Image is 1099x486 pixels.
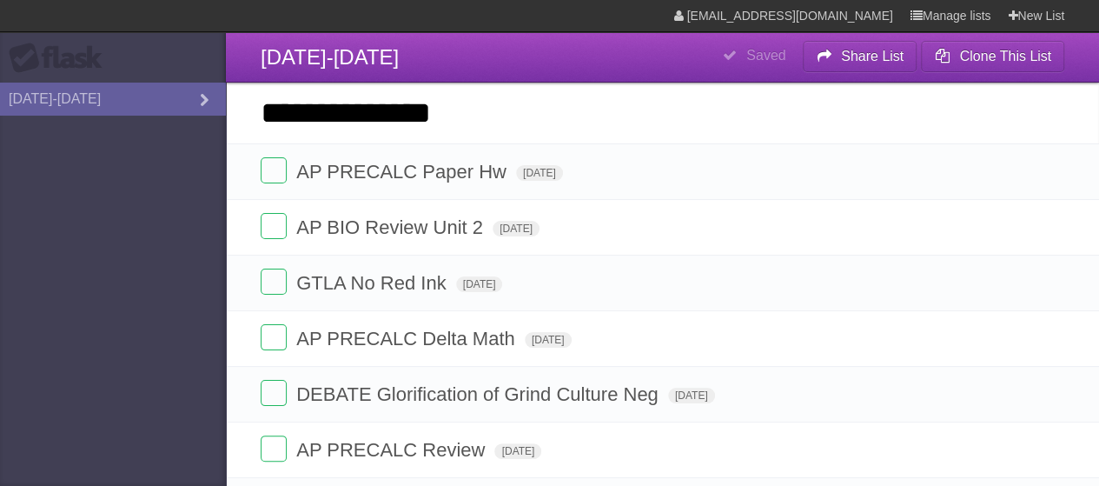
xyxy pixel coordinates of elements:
label: Done [261,324,287,350]
span: [DATE]-[DATE] [261,45,399,69]
b: Clone This List [959,49,1051,63]
span: [DATE] [668,388,715,403]
span: DEBATE Glorification of Grind Culture Neg [296,383,663,405]
span: [DATE] [493,221,540,236]
span: [DATE] [456,276,503,292]
span: AP BIO Review Unit 2 [296,216,487,238]
label: Done [261,157,287,183]
button: Share List [803,41,917,72]
div: Flask [9,43,113,74]
b: Saved [746,48,785,63]
b: Share List [841,49,904,63]
label: Done [261,269,287,295]
span: AP PRECALC Paper Hw [296,161,511,183]
span: AP PRECALC Review [296,439,489,461]
button: Clone This List [921,41,1064,72]
span: [DATE] [494,443,541,459]
label: Done [261,213,287,239]
span: [DATE] [516,165,563,181]
span: GTLA No Red Ink [296,272,450,294]
span: [DATE] [525,332,572,348]
label: Done [261,380,287,406]
label: Done [261,436,287,462]
span: AP PRECALC Delta Math [296,328,519,350]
